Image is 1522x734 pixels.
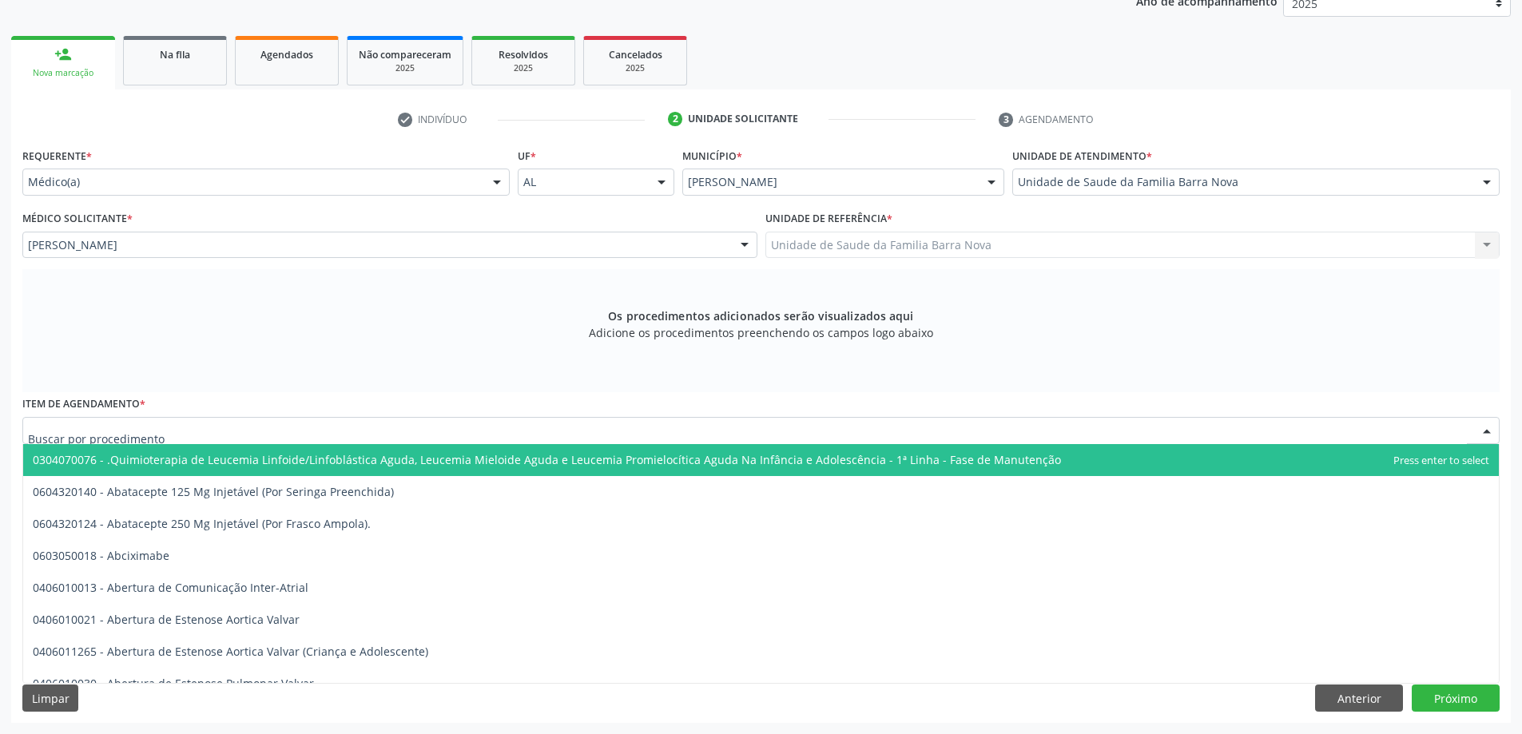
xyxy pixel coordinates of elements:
[595,62,675,74] div: 2025
[260,48,313,61] span: Agendados
[523,174,642,190] span: AL
[33,644,428,659] span: 0406011265 - Abertura de Estenose Aortica Valvar (Criança e Adolescente)
[160,48,190,61] span: Na fila
[33,452,1061,467] span: 0304070076 - .Quimioterapia de Leucemia Linfoide/Linfoblástica Aguda, Leucemia Mieloide Aguda e L...
[499,48,548,61] span: Resolvidos
[28,237,725,253] span: [PERSON_NAME]
[359,48,451,61] span: Não compareceram
[608,307,913,324] span: Os procedimentos adicionados serão visualizados aqui
[609,48,662,61] span: Cancelados
[1412,684,1500,712] button: Próximo
[33,612,300,627] span: 0406010021 - Abertura de Estenose Aortica Valvar
[518,144,536,169] label: UF
[483,62,563,74] div: 2025
[1012,144,1152,169] label: Unidade de atendimento
[22,144,92,169] label: Requerente
[28,423,1467,454] input: Buscar por procedimento
[33,516,371,531] span: 0604320124 - Abatacepte 250 Mg Injetável (Por Frasco Ampola).
[1018,174,1467,190] span: Unidade de Saude da Familia Barra Nova
[22,207,133,232] label: Médico Solicitante
[22,392,145,417] label: Item de agendamento
[33,580,308,595] span: 0406010013 - Abertura de Comunicação Inter-Atrial
[54,46,72,63] div: person_add
[765,207,892,232] label: Unidade de referência
[33,676,314,691] span: 0406010030 - Abertura de Estenose Pulmonar Valvar
[688,112,798,126] div: Unidade solicitante
[589,324,933,341] span: Adicione os procedimentos preenchendo os campos logo abaixo
[682,144,742,169] label: Município
[1315,684,1403,712] button: Anterior
[688,174,972,190] span: [PERSON_NAME]
[28,174,477,190] span: Médico(a)
[359,62,451,74] div: 2025
[33,548,169,563] span: 0603050018 - Abciximabe
[668,112,682,126] div: 2
[22,67,104,79] div: Nova marcação
[33,484,394,499] span: 0604320140 - Abatacepte 125 Mg Injetável (Por Seringa Preenchida)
